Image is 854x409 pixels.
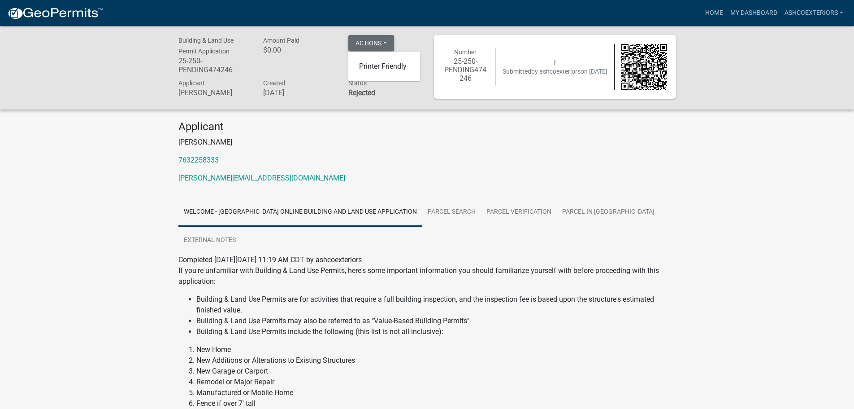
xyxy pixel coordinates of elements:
[557,198,660,227] a: Parcel in [GEOGRAPHIC_DATA]
[178,226,241,255] a: External Notes
[178,120,676,133] h4: Applicant
[481,198,557,227] a: Parcel Verification
[554,58,555,66] span: |
[621,44,667,90] img: QR code
[178,79,205,87] span: Applicant
[348,35,394,51] button: Actions
[781,4,847,22] a: ashcoexteriors
[196,387,676,398] li: Manufactured or Mobile Home
[196,366,676,377] li: New Garage or Carport
[196,377,676,387] li: Remodel or Major Repair
[178,37,234,55] span: Building & Land Use Permit Application
[178,198,422,227] a: Welcome - [GEOGRAPHIC_DATA] Online Building and Land Use Application
[196,355,676,366] li: New Additions or Alterations to Existing Structures
[443,57,489,83] h6: 25-250-PENDING474246
[178,174,345,182] a: [PERSON_NAME][EMAIL_ADDRESS][DOMAIN_NAME]
[727,4,781,22] a: My Dashboard
[348,79,367,87] span: Status
[178,88,250,97] h6: [PERSON_NAME]
[196,294,676,316] li: Building & Land Use Permits are for activities that require a full building inspection, and the i...
[263,46,335,54] h6: $0.00
[531,68,581,75] span: by ashcoexteriors
[422,198,481,227] a: Parcel search
[702,4,727,22] a: Home
[178,137,676,148] p: [PERSON_NAME]
[178,156,219,164] a: 7632258333
[348,88,375,97] strong: Rejected
[263,88,335,97] h6: [DATE]
[178,255,362,264] span: Completed [DATE][DATE] 11:19 AM CDT by ashcoexteriors
[348,56,420,77] a: Printer Friendly
[196,398,676,409] li: Fence if over 7' tall
[263,79,285,87] span: Created
[454,48,477,56] span: Number
[178,265,676,287] p: If you're unfamiliar with Building & Land Use Permits, here's some important information you shou...
[348,52,420,81] div: Actions
[196,344,676,355] li: New Home
[196,316,676,326] li: Building & Land Use Permits may also be referred to as "Value-Based Building Permits"
[263,37,299,44] span: Amount Paid
[178,57,250,74] h6: 25-250-PENDING474246
[196,326,676,337] li: Building & Land Use Permits include the following (this list is not all-inclusive):
[503,68,607,75] span: Submitted on [DATE]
